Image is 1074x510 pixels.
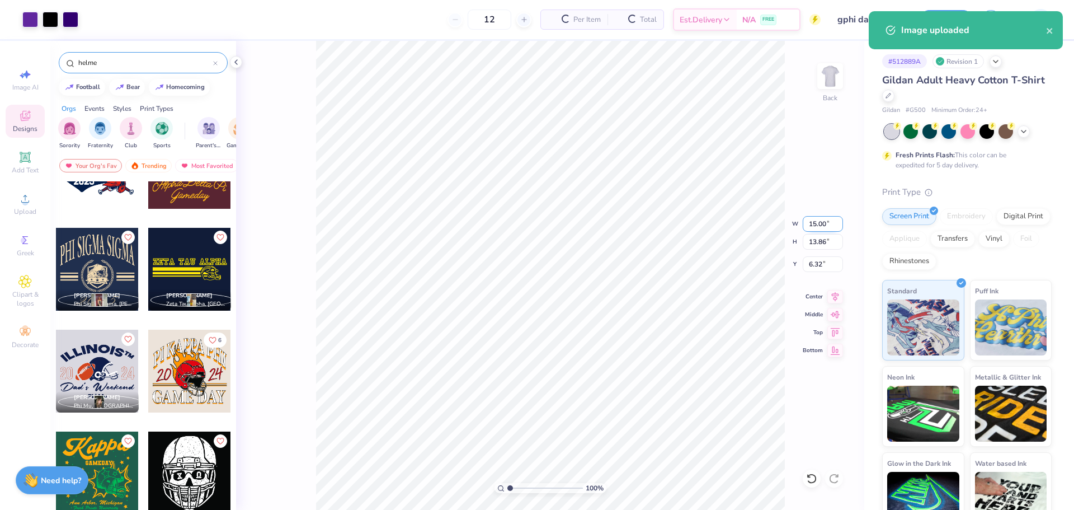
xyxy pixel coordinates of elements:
strong: Need help? [41,475,81,486]
span: Fraternity [88,142,113,150]
div: homecoming [166,84,205,90]
div: Back [823,93,837,103]
span: Gildan Adult Heavy Cotton T-Shirt [882,73,1045,87]
div: filter for Fraternity [88,117,113,150]
button: Like [214,231,227,244]
input: Untitled Design [829,8,911,31]
span: 100 % [586,483,604,493]
img: Club Image [125,122,137,135]
span: Phi Sigma Sigma, [PERSON_NAME][GEOGRAPHIC_DATA] [74,300,134,308]
span: FREE [762,16,774,24]
div: Print Types [140,104,173,114]
span: Designs [13,124,37,133]
span: Decorate [12,340,39,349]
span: N/A [742,14,756,26]
img: trend_line.gif [155,84,164,91]
div: Revision 1 [932,54,984,68]
span: Standard [887,285,917,297]
div: Applique [882,231,927,247]
div: Your Org's Fav [59,159,122,172]
button: close [1046,24,1054,37]
span: Clipart & logos [6,290,45,308]
button: filter button [58,117,81,150]
div: Foil [1013,231,1039,247]
span: Sorority [59,142,80,150]
img: Sorority Image [63,122,76,135]
span: Game Day [227,142,252,150]
img: Standard [887,300,959,355]
span: Est. Delivery [680,14,722,26]
div: Orgs [62,104,76,114]
div: Events [84,104,105,114]
div: Print Type [882,186,1052,199]
div: Transfers [930,231,975,247]
span: Add Text [12,166,39,175]
div: Screen Print [882,208,936,225]
div: filter for Club [120,117,142,150]
button: homecoming [149,79,210,96]
button: filter button [227,117,252,150]
span: Water based Ink [975,457,1026,469]
div: Vinyl [978,231,1010,247]
img: Metallic & Glitter Ink [975,386,1047,442]
img: most_fav.gif [180,162,189,170]
span: Puff Ink [975,285,998,297]
span: Minimum Order: 24 + [931,106,987,115]
span: Upload [14,207,36,216]
img: Back [819,65,841,87]
div: filter for Parent's Weekend [196,117,222,150]
div: football [76,84,100,90]
button: Like [121,434,135,448]
button: Like [204,333,227,348]
span: Sports [153,142,171,150]
div: filter for Game Day [227,117,252,150]
div: # 512889A [882,54,927,68]
button: filter button [150,117,173,150]
span: Image AI [12,83,39,92]
div: filter for Sorority [58,117,81,150]
span: Gildan [882,106,900,115]
span: 6 [218,338,222,343]
input: – – [468,10,511,30]
button: filter button [120,117,142,150]
button: Like [214,434,227,448]
span: [PERSON_NAME] [166,292,213,300]
div: filter for Sports [150,117,173,150]
button: filter button [88,117,113,150]
img: Parent's Weekend Image [202,122,215,135]
button: Like [121,333,135,346]
span: Middle [803,311,823,319]
span: Club [125,142,137,150]
div: Digital Print [996,208,1051,225]
div: Trending [125,159,172,172]
span: # G500 [906,106,926,115]
div: Image uploaded [901,24,1046,37]
input: Try "Alpha" [77,57,213,68]
span: Metallic & Glitter Ink [975,371,1041,383]
div: bear [126,84,140,90]
div: Embroidery [940,208,993,225]
img: trend_line.gif [115,84,124,91]
img: Fraternity Image [94,122,106,135]
img: Game Day Image [233,122,246,135]
div: Rhinestones [882,253,936,270]
span: [PERSON_NAME] [74,394,120,401]
img: Neon Ink [887,386,959,442]
div: This color can be expedited for 5 day delivery. [896,150,1033,170]
img: trending.gif [130,162,139,170]
img: Sports Image [156,122,168,135]
span: Per Item [573,14,601,26]
strong: Fresh Prints Flash: [896,151,955,160]
span: Center [803,293,823,301]
img: most_fav.gif [64,162,73,170]
span: Phi Mu, [GEOGRAPHIC_DATA][US_STATE] [74,402,134,410]
div: Most Favorited [175,159,238,172]
button: filter button [196,117,222,150]
img: trend_line.gif [65,84,74,91]
span: Neon Ink [887,371,915,383]
span: Top [803,329,823,336]
img: Puff Ink [975,300,1047,355]
span: Total [640,14,657,26]
span: Parent's Weekend [196,142,222,150]
div: Styles [113,104,131,114]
